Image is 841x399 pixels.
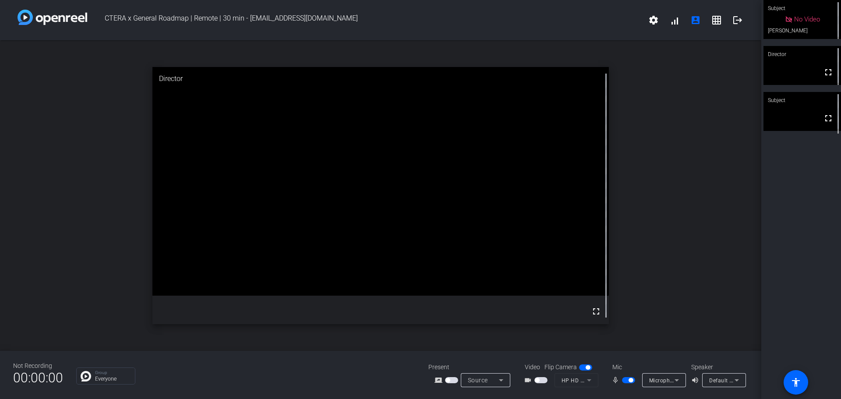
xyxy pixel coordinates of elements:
span: CTERA x General Roadmap | Remote | 30 min - [EMAIL_ADDRESS][DOMAIN_NAME] [87,10,643,31]
mat-icon: settings [648,15,659,25]
img: Chat Icon [81,371,91,381]
span: Video [525,363,540,372]
span: Default - AirPods [709,377,753,384]
mat-icon: logout [732,15,743,25]
mat-icon: volume_up [691,375,702,385]
mat-icon: account_box [690,15,701,25]
div: Present [428,363,516,372]
mat-icon: fullscreen [823,113,834,124]
img: white-gradient.svg [18,10,87,25]
mat-icon: fullscreen [823,67,834,78]
div: Director [763,46,841,63]
button: signal_cellular_alt [664,10,685,31]
span: Source [468,377,488,384]
div: Speaker [691,363,744,372]
p: Group [95,371,131,375]
span: No Video [794,15,820,23]
mat-icon: grid_on [711,15,722,25]
mat-icon: screen_share_outline [435,375,445,385]
div: Mic [604,363,691,372]
mat-icon: fullscreen [591,306,601,317]
div: Director [152,67,609,91]
div: Subject [763,92,841,109]
span: 00:00:00 [13,367,63,388]
mat-icon: mic_none [611,375,622,385]
span: Flip Camera [544,363,577,372]
div: Not Recording [13,361,63,371]
mat-icon: videocam_outline [524,375,534,385]
mat-icon: accessibility [791,377,801,388]
p: Everyone [95,376,131,381]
